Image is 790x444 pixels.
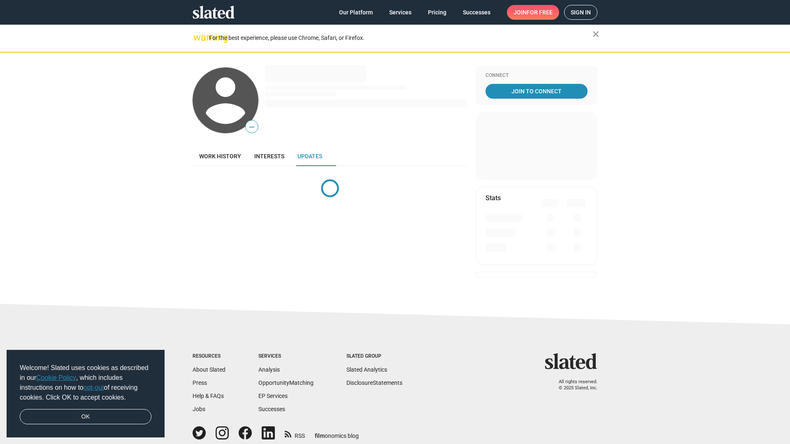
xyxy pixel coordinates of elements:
a: Our Platform [332,5,379,20]
a: Slated Analytics [346,366,387,373]
span: Welcome! Slated uses cookies as described in our , which includes instructions on how to of recei... [20,363,151,402]
mat-card-title: Stats [486,194,501,202]
span: Work history [199,153,241,160]
a: Successes [258,406,285,412]
a: dismiss cookie message [20,409,151,425]
div: For the best experience, please use Chrome, Safari, or Firefox. [209,32,592,44]
div: cookieconsent [7,350,165,438]
span: Interests [254,153,284,160]
a: RSS [285,427,305,440]
a: Updates [291,146,329,166]
a: Joinfor free [507,5,559,20]
a: Jobs [193,406,205,412]
a: Sign in [564,5,597,20]
span: Updates [297,153,322,160]
a: Cookie Policy [36,374,76,381]
a: EP Services [258,393,288,399]
a: DisclosureStatements [346,379,402,386]
span: Pricing [428,5,446,20]
mat-icon: warning [193,32,203,42]
a: Interests [248,146,291,166]
a: Work history [193,146,248,166]
div: Services [258,353,314,360]
a: Successes [456,5,497,20]
div: Connect [486,72,588,79]
span: — [246,122,258,132]
a: Services [383,5,418,20]
p: All rights reserved. © 2025 Slated, Inc. [550,379,597,391]
span: Services [389,5,411,20]
a: About Slated [193,366,225,373]
a: opt-out [84,384,104,391]
span: film [315,432,325,439]
span: Sign in [571,5,591,19]
a: Pricing [421,5,453,20]
a: Join To Connect [486,84,588,99]
span: for free [527,5,553,20]
a: filmonomics blog [315,425,359,440]
mat-icon: close [591,29,601,39]
div: Resources [193,353,225,360]
a: Help & FAQs [193,393,224,399]
span: Join [513,5,553,20]
a: Analysis [258,366,280,373]
span: Successes [463,5,490,20]
span: Our Platform [339,5,373,20]
span: Join To Connect [487,84,586,99]
a: Press [193,379,207,386]
a: OpportunityMatching [258,379,314,386]
div: Slated Group [346,353,402,360]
